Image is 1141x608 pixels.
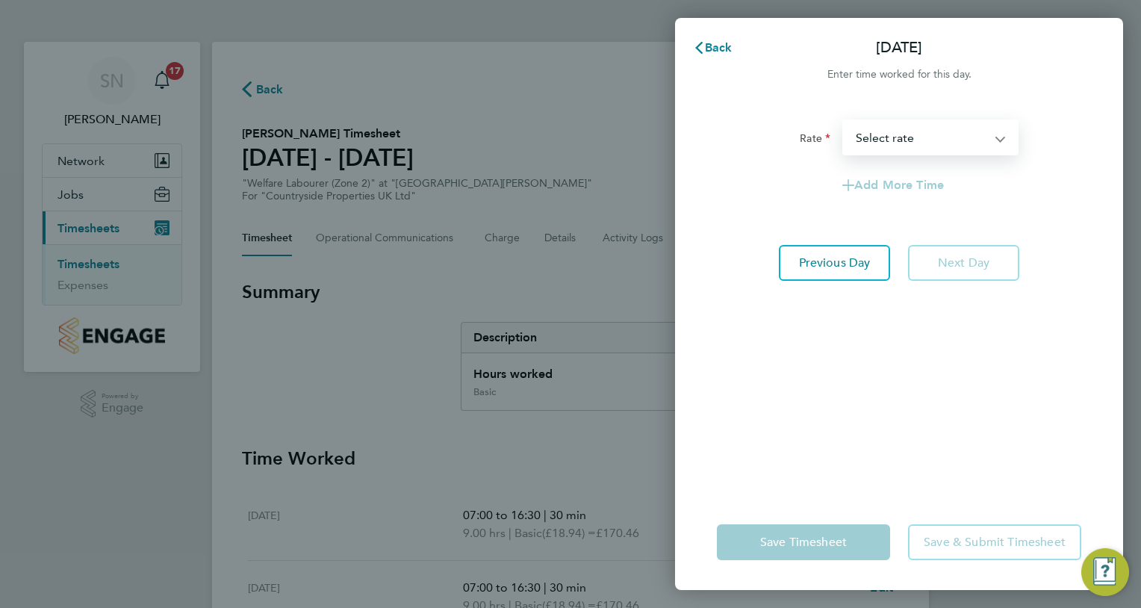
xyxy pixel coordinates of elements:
button: Previous Day [779,245,890,281]
span: Back [705,40,733,55]
label: Rate [800,131,830,149]
span: Previous Day [799,255,871,270]
button: Engage Resource Center [1081,548,1129,596]
p: [DATE] [876,37,922,58]
div: Enter time worked for this day. [675,66,1123,84]
button: Back [678,33,747,63]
